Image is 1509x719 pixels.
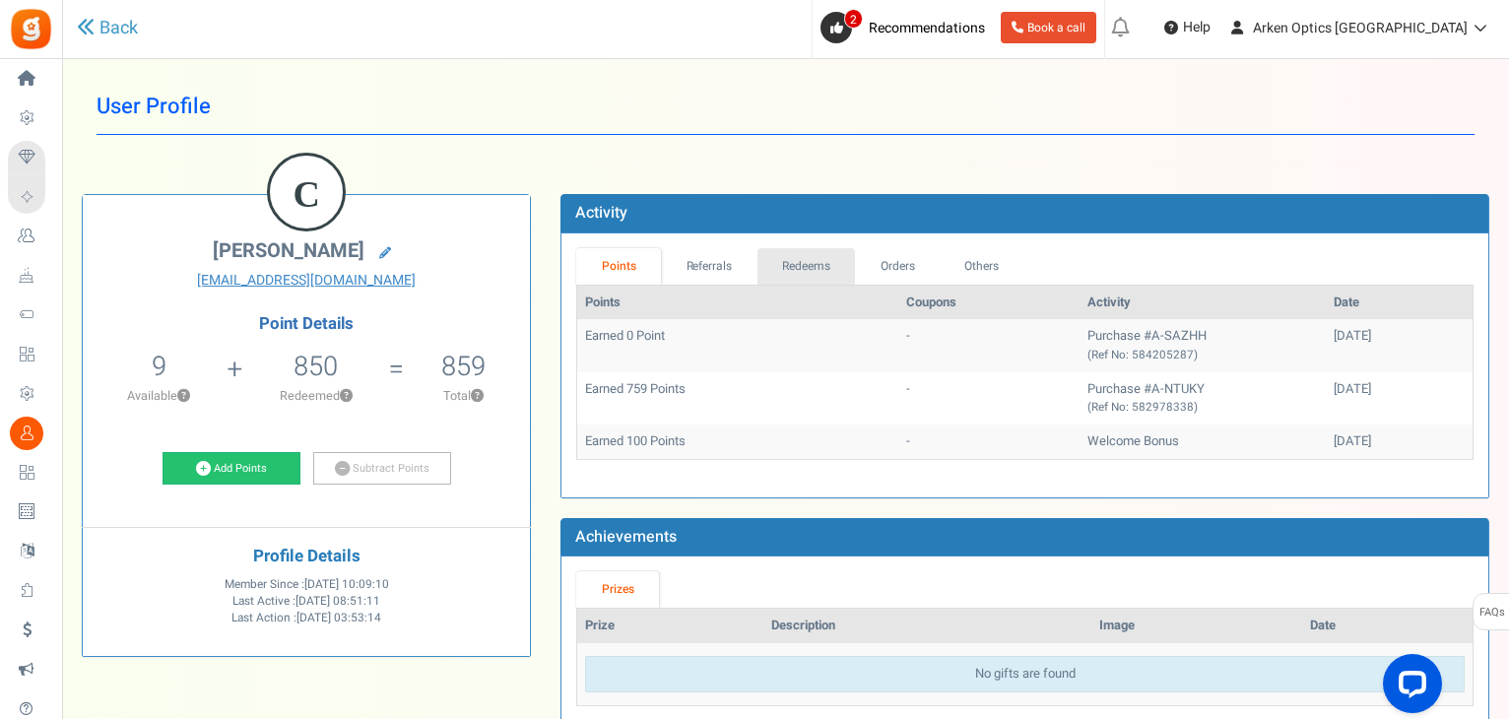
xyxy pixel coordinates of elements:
[1080,286,1326,320] th: Activity
[232,593,380,610] span: Last Active :
[576,248,661,285] a: Points
[163,452,300,486] a: Add Points
[152,347,166,386] span: 9
[296,610,381,626] span: [DATE] 03:53:14
[757,248,856,285] a: Redeems
[1087,399,1198,416] small: (Ref No: 582978338)
[93,387,225,405] p: Available
[294,352,338,381] h5: 850
[577,609,763,643] th: Prize
[1178,18,1211,37] span: Help
[898,286,1081,320] th: Coupons
[1091,609,1302,643] th: Image
[231,610,381,626] span: Last Action :
[441,352,486,381] h5: 859
[575,201,627,225] b: Activity
[1302,609,1473,643] th: Date
[1156,12,1218,43] a: Help
[1334,380,1465,399] div: [DATE]
[295,593,380,610] span: [DATE] 08:51:11
[97,79,1475,135] h1: User Profile
[340,390,353,403] button: ?
[225,576,389,593] span: Member Since :
[83,315,530,333] h4: Point Details
[1087,347,1198,363] small: (Ref No: 584205287)
[270,156,343,232] figcaption: C
[407,387,520,405] p: Total
[177,390,190,403] button: ?
[898,425,1081,459] td: -
[869,18,985,38] span: Recommendations
[844,9,863,29] span: 2
[1080,425,1326,459] td: Welcome Bonus
[1253,18,1468,38] span: Arken Optics [GEOGRAPHIC_DATA]
[1080,372,1326,425] td: Purchase #A-NTUKY
[577,372,897,425] td: Earned 759 Points
[940,248,1024,285] a: Others
[9,7,53,51] img: Gratisfaction
[1478,594,1505,631] span: FAQs
[820,12,993,43] a: 2 Recommendations
[1080,319,1326,371] td: Purchase #A-SAZHH
[213,236,364,265] span: [PERSON_NAME]
[98,548,515,566] h4: Profile Details
[98,271,515,291] a: [EMAIL_ADDRESS][DOMAIN_NAME]
[577,319,897,371] td: Earned 0 Point
[1001,12,1096,43] a: Book a call
[855,248,940,285] a: Orders
[577,425,897,459] td: Earned 100 Points
[576,571,659,608] a: Prizes
[585,656,1465,692] div: No gifts are found
[471,390,484,403] button: ?
[1326,286,1473,320] th: Date
[1334,327,1465,346] div: [DATE]
[661,248,757,285] a: Referrals
[304,576,389,593] span: [DATE] 10:09:10
[763,609,1091,643] th: Description
[244,387,386,405] p: Redeemed
[898,372,1081,425] td: -
[898,319,1081,371] td: -
[1334,432,1465,451] div: [DATE]
[577,286,897,320] th: Points
[575,525,677,549] b: Achievements
[313,452,451,486] a: Subtract Points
